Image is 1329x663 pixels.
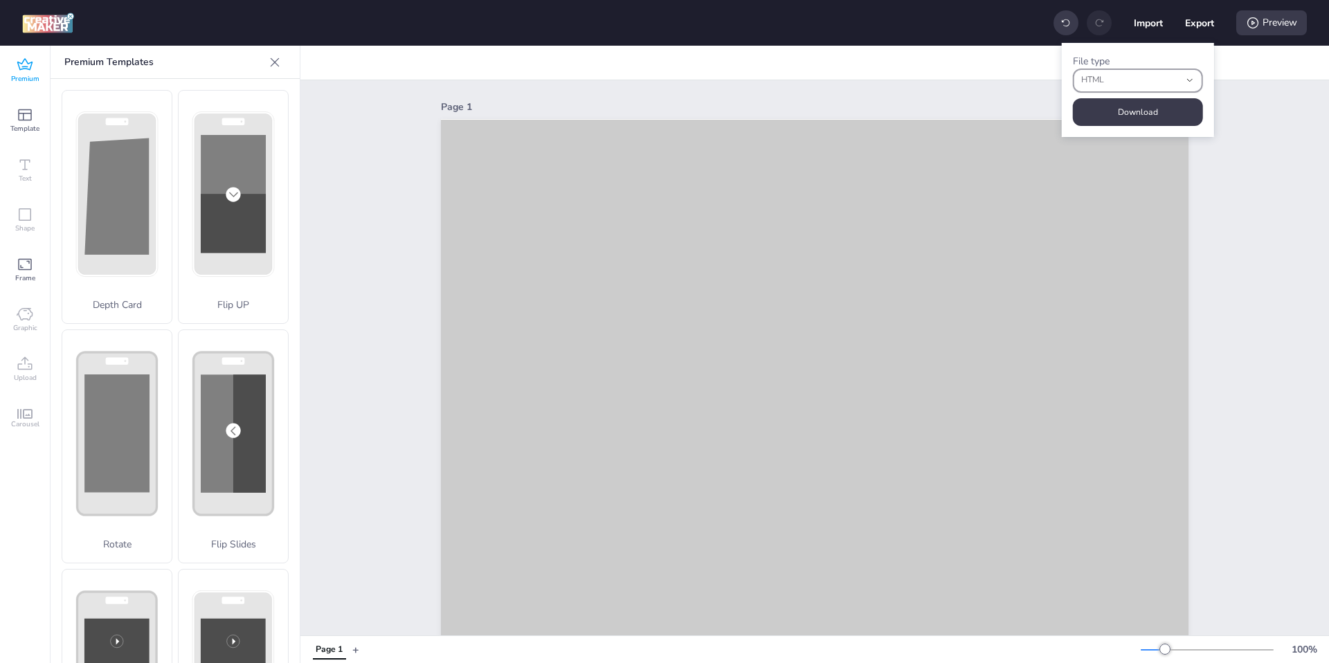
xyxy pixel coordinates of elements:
[1185,8,1214,37] button: Export
[15,273,35,284] span: Frame
[64,46,264,79] p: Premium Templates
[19,173,32,184] span: Text
[13,323,37,334] span: Graphic
[1081,74,1179,87] span: HTML
[1134,8,1163,37] button: Import
[179,298,288,312] p: Flip UP
[14,372,37,383] span: Upload
[11,73,39,84] span: Premium
[62,298,172,312] p: Depth Card
[11,419,39,430] span: Carousel
[62,537,172,552] p: Rotate
[316,644,343,656] div: Page 1
[1073,69,1203,93] button: fileType
[1073,55,1110,68] label: File type
[179,537,288,552] p: Flip Slides
[306,637,352,662] div: Tabs
[1236,10,1307,35] div: Preview
[22,12,74,33] img: logo Creative Maker
[1287,642,1321,657] div: 100 %
[10,123,39,134] span: Template
[1073,98,1203,126] button: Download
[441,100,1064,114] div: Page 1
[352,637,359,662] button: +
[15,223,35,234] span: Shape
